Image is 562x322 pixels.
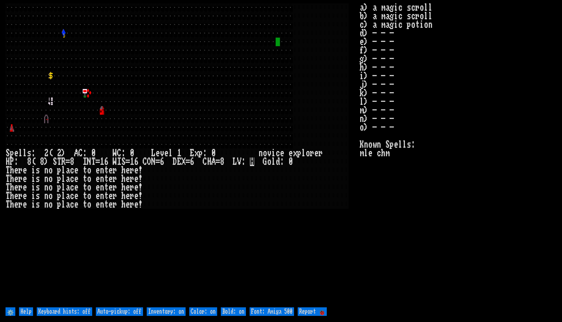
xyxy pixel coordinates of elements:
[44,192,48,200] div: n
[134,157,138,166] div: 6
[151,157,156,166] div: N
[113,157,117,166] div: W
[104,175,108,183] div: t
[57,200,61,209] div: p
[61,166,66,175] div: l
[31,157,36,166] div: (
[138,200,143,209] div: !
[6,307,15,316] input: ⚙️
[6,157,10,166] div: H
[156,149,160,157] div: e
[57,175,61,183] div: p
[57,149,61,157] div: 2
[19,307,33,316] input: Help
[57,183,61,192] div: p
[61,175,66,183] div: l
[100,157,104,166] div: 1
[143,157,147,166] div: C
[134,192,138,200] div: e
[276,149,280,157] div: c
[360,3,556,306] stats: a) a magic scroll b) a magic scroll c) a magic potion d) - - - e) - - - f) - - - g) - - - h) - - ...
[160,157,164,166] div: 6
[10,175,14,183] div: h
[53,157,57,166] div: S
[319,149,323,157] div: r
[297,149,301,157] div: p
[108,200,113,209] div: e
[83,183,87,192] div: t
[44,183,48,192] div: n
[66,192,70,200] div: a
[10,157,14,166] div: P
[74,166,78,175] div: e
[100,183,104,192] div: n
[134,200,138,209] div: e
[96,157,100,166] div: =
[48,149,53,157] div: (
[23,200,27,209] div: e
[138,192,143,200] div: !
[156,157,160,166] div: =
[66,166,70,175] div: a
[44,175,48,183] div: n
[37,307,92,316] input: Keyboard hints: off
[23,175,27,183] div: e
[14,200,18,209] div: e
[48,200,53,209] div: o
[87,166,91,175] div: o
[130,183,134,192] div: r
[189,307,217,316] input: Color: on
[57,166,61,175] div: p
[66,157,70,166] div: =
[18,192,23,200] div: r
[160,149,164,157] div: v
[6,192,10,200] div: T
[27,149,31,157] div: s
[267,149,271,157] div: v
[74,175,78,183] div: e
[83,192,87,200] div: t
[130,175,134,183] div: r
[108,183,113,192] div: e
[31,200,36,209] div: i
[211,157,216,166] div: A
[130,166,134,175] div: r
[130,192,134,200] div: r
[18,149,23,157] div: l
[130,200,134,209] div: r
[241,157,246,166] div: :
[70,166,74,175] div: c
[121,149,126,157] div: :
[36,183,40,192] div: s
[74,192,78,200] div: e
[10,200,14,209] div: h
[36,175,40,183] div: s
[57,157,61,166] div: T
[121,183,126,192] div: h
[27,157,31,166] div: 8
[186,157,190,166] div: =
[70,192,74,200] div: c
[91,149,96,157] div: 0
[18,200,23,209] div: r
[113,192,117,200] div: r
[100,200,104,209] div: n
[113,175,117,183] div: r
[306,149,310,157] div: o
[74,200,78,209] div: e
[104,183,108,192] div: t
[113,149,117,157] div: W
[44,149,48,157] div: 2
[147,307,186,316] input: Inventory: on
[216,157,220,166] div: =
[6,166,10,175] div: T
[271,149,276,157] div: i
[211,149,216,157] div: 0
[57,192,61,200] div: p
[44,200,48,209] div: n
[96,175,100,183] div: e
[289,157,293,166] div: 0
[126,157,130,166] div: =
[70,157,74,166] div: 8
[87,175,91,183] div: o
